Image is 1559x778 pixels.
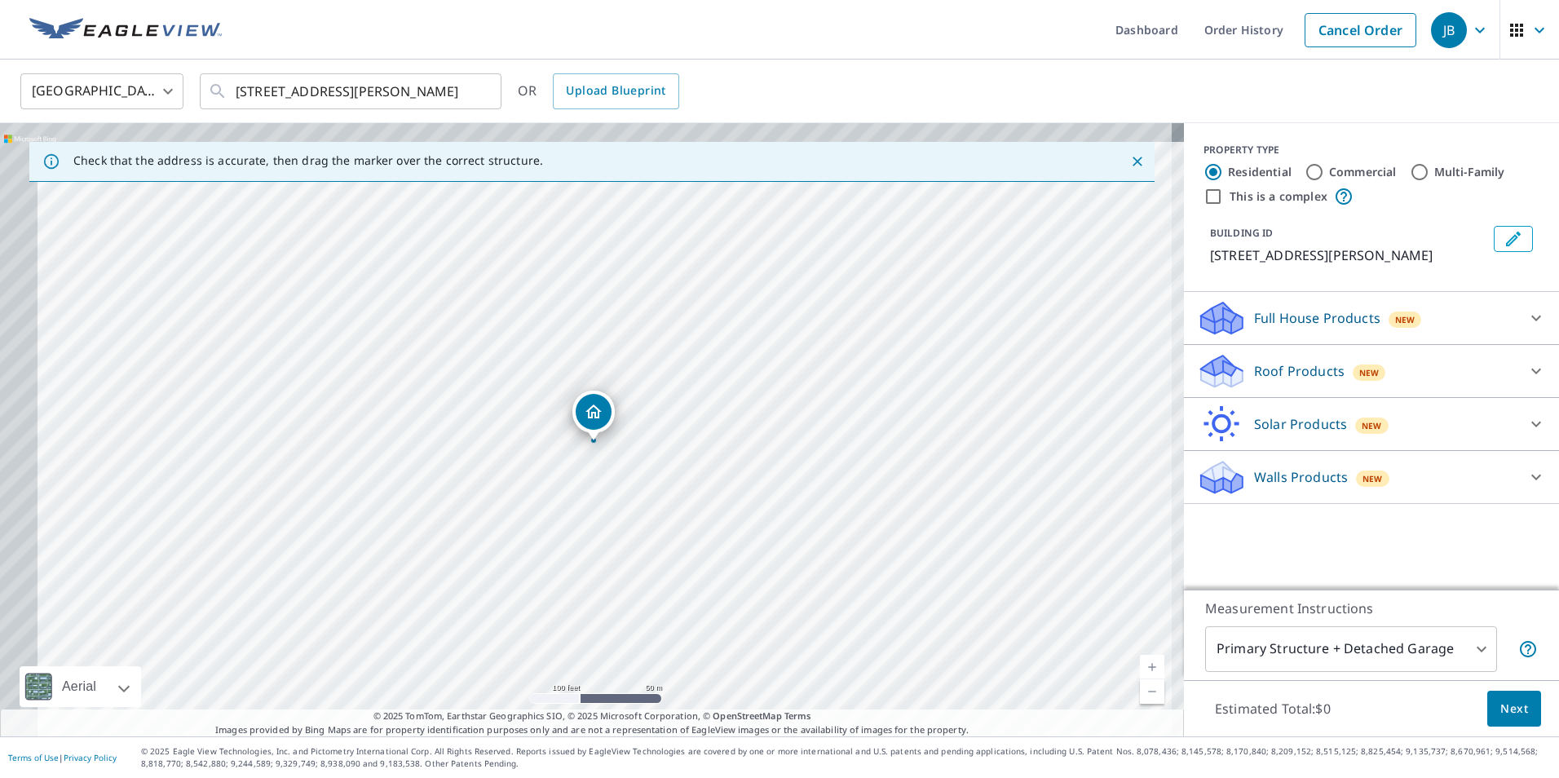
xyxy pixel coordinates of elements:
[1254,361,1345,381] p: Roof Products
[1254,467,1348,487] p: Walls Products
[1197,458,1546,497] div: Walls ProductsNew
[20,666,141,707] div: Aerial
[236,69,468,114] input: Search by address or latitude-longitude
[1210,226,1273,240] p: BUILDING ID
[1228,164,1292,180] label: Residential
[1518,639,1538,659] span: Your report will include the primary structure and a detached garage if one exists.
[572,391,615,441] div: Dropped pin, building 1, Residential property, 1207 Redman Ln Duncanville, TX 75137
[1305,13,1416,47] a: Cancel Order
[1254,308,1380,328] p: Full House Products
[1329,164,1397,180] label: Commercial
[1197,351,1546,391] div: Roof ProductsNew
[1140,655,1164,679] a: Current Level 18, Zoom In
[73,153,543,168] p: Check that the address is accurate, then drag the marker over the correct structure.
[566,81,665,101] span: Upload Blueprint
[29,18,222,42] img: EV Logo
[713,709,781,722] a: OpenStreetMap
[1254,414,1347,434] p: Solar Products
[1140,679,1164,704] a: Current Level 18, Zoom Out
[8,753,117,763] p: |
[1487,691,1541,727] button: Next
[1210,245,1487,265] p: [STREET_ADDRESS][PERSON_NAME]
[1202,691,1344,727] p: Estimated Total: $0
[1230,188,1327,205] label: This is a complex
[64,752,117,763] a: Privacy Policy
[1205,626,1497,672] div: Primary Structure + Detached Garage
[553,73,678,109] a: Upload Blueprint
[1203,143,1539,157] div: PROPERTY TYPE
[20,69,183,114] div: [GEOGRAPHIC_DATA]
[1359,366,1380,379] span: New
[1395,313,1415,326] span: New
[1494,226,1533,252] button: Edit building 1
[57,666,101,707] div: Aerial
[1127,151,1148,172] button: Close
[1197,404,1546,444] div: Solar ProductsNew
[1362,419,1382,432] span: New
[784,709,811,722] a: Terms
[1197,298,1546,338] div: Full House ProductsNew
[1205,599,1538,618] p: Measurement Instructions
[1434,164,1505,180] label: Multi-Family
[1500,699,1528,719] span: Next
[373,709,811,723] span: © 2025 TomTom, Earthstar Geographics SIO, © 2025 Microsoft Corporation, ©
[1362,472,1383,485] span: New
[141,745,1551,770] p: © 2025 Eagle View Technologies, Inc. and Pictometry International Corp. All Rights Reserved. Repo...
[1431,12,1467,48] div: JB
[8,752,59,763] a: Terms of Use
[518,73,679,109] div: OR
